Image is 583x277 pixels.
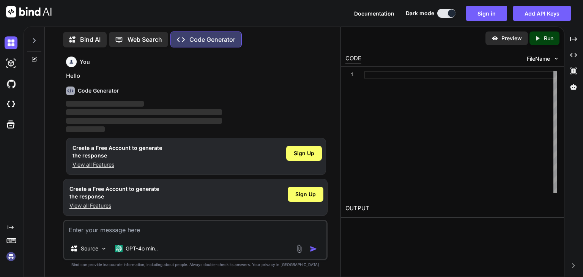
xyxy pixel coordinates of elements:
[553,55,559,62] img: chevron down
[66,109,222,115] span: ‌
[6,6,52,17] img: Bind AI
[345,71,354,79] div: 1
[5,36,17,49] img: darkChat
[341,200,564,217] h2: OUTPUT
[345,54,361,63] div: CODE
[466,6,507,21] button: Sign in
[5,57,17,70] img: darkAi-studio
[189,35,235,44] p: Code Generator
[72,161,162,168] p: View all Features
[128,35,162,44] p: Web Search
[69,185,159,200] h1: Create a Free Account to generate the response
[527,55,550,63] span: FileName
[5,250,17,263] img: signin
[80,35,101,44] p: Bind AI
[80,58,90,66] h6: You
[81,245,98,252] p: Source
[295,244,304,253] img: attachment
[72,144,162,159] h1: Create a Free Account to generate the response
[126,245,158,252] p: GPT-4o min..
[66,118,222,124] span: ‌
[63,262,328,268] p: Bind can provide inaccurate information, including about people. Always double-check its answers....
[115,245,123,252] img: GPT-4o mini
[101,246,107,252] img: Pick Models
[66,72,326,80] p: Hello
[354,10,394,17] span: Documentation
[310,245,317,253] img: icon
[5,98,17,111] img: cloudideIcon
[501,35,522,42] p: Preview
[66,126,105,132] span: ‌
[354,9,394,17] button: Documentation
[513,6,571,21] button: Add API Keys
[406,9,434,17] span: Dark mode
[69,202,159,209] p: View all Features
[5,77,17,90] img: githubDark
[544,35,553,42] p: Run
[492,35,498,42] img: preview
[294,150,314,157] span: Sign Up
[66,101,144,107] span: ‌
[78,87,119,94] h6: Code Generator
[295,190,316,198] span: Sign Up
